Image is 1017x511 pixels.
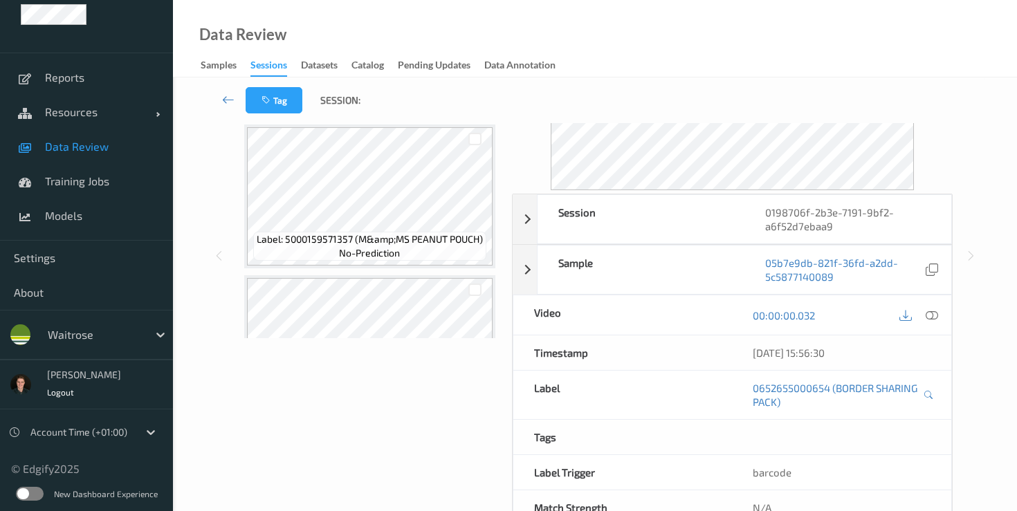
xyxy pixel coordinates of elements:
div: Sample [538,245,744,294]
div: Sessions [250,58,287,77]
div: Datasets [301,58,338,75]
div: Label Trigger [513,455,733,490]
div: Data Annotation [484,58,556,75]
a: Samples [201,56,250,75]
a: Pending Updates [398,56,484,75]
div: [DATE] 15:56:30 [753,346,931,360]
div: Session0198706f-2b3e-7191-9bf2-a6f52d7ebaa9 [513,194,953,244]
a: 0652655000654 (BORDER SHARING PACK) [753,381,919,409]
div: Session [538,195,744,243]
div: Tags [513,420,733,454]
div: Video [513,295,733,335]
div: Sample05b7e9db-821f-36fd-a2dd-5c5877140089 [513,245,953,295]
span: Label: 5000159571357 (M&amp;MS PEANUT POUCH) [257,232,483,246]
a: Catalog [351,56,398,75]
div: Pending Updates [398,58,470,75]
a: 00:00:00.032 [753,308,815,322]
div: Timestamp [513,335,733,370]
div: Catalog [351,58,384,75]
a: Datasets [301,56,351,75]
a: 05b7e9db-821f-36fd-a2dd-5c5877140089 [765,256,922,284]
button: Tag [246,87,302,113]
a: Sessions [250,56,301,77]
span: no-prediction [339,246,400,260]
div: Label [513,371,733,419]
div: 0198706f-2b3e-7191-9bf2-a6f52d7ebaa9 [744,195,951,243]
div: Samples [201,58,237,75]
div: barcode [732,455,951,490]
a: Data Annotation [484,56,569,75]
div: Data Review [199,28,286,41]
span: Session: [320,93,360,107]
